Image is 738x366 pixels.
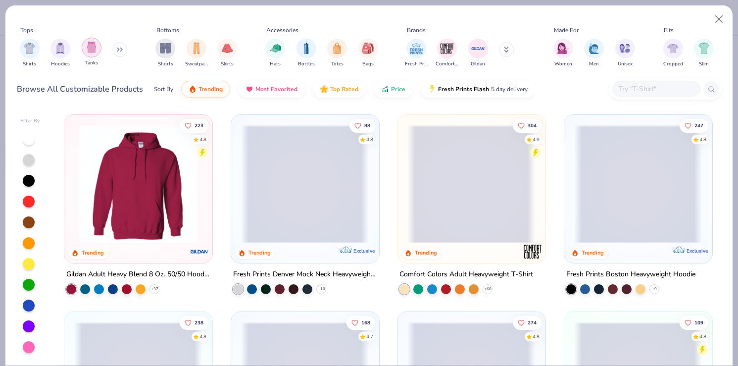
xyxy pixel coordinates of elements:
div: Filter By [20,117,40,125]
span: Men [589,60,599,68]
img: Skirts Image [222,43,233,54]
button: Price [374,81,413,98]
div: filter for Hoodies [50,39,70,68]
span: Shirts [23,60,36,68]
span: Women [554,60,572,68]
button: filter button [468,39,488,68]
span: Comfort Colors [436,60,458,68]
span: Most Favorited [255,85,297,93]
span: Fresh Prints Flash [438,85,489,93]
button: filter button [615,39,635,68]
div: 4.8 [366,136,373,143]
button: Like [680,118,708,132]
img: Women Image [557,43,569,54]
img: Gildan Image [471,41,486,56]
span: Cropped [663,60,683,68]
div: filter for Men [584,39,604,68]
div: 4.8 [199,136,206,143]
span: Bottles [298,60,315,68]
button: Most Favorited [238,81,305,98]
img: Fresh Prints Image [409,41,424,56]
span: 223 [195,123,203,128]
div: filter for Sweatpants [185,39,208,68]
div: filter for Bags [358,39,378,68]
img: Hats Image [270,43,281,54]
button: filter button [553,39,573,68]
button: Like [513,315,541,329]
div: filter for Fresh Prints [405,39,428,68]
div: Made For [554,26,579,35]
span: 88 [364,123,370,128]
button: Like [513,118,541,132]
span: Trending [198,85,223,93]
div: 4.8 [199,333,206,340]
div: filter for Bottles [296,39,316,68]
div: Fresh Prints Boston Heavyweight Hoodie [566,268,695,280]
span: Bags [362,60,374,68]
span: Top Rated [330,85,358,93]
span: 247 [694,123,703,128]
span: + 9 [652,286,657,292]
img: 01756b78-01f6-4cc6-8d8a-3c30c1a0c8ac [74,125,202,243]
button: filter button [217,39,237,68]
img: Men Image [589,43,599,54]
button: filter button [663,39,683,68]
button: filter button [327,39,347,68]
div: filter for Cropped [663,39,683,68]
div: filter for Hats [265,39,285,68]
button: Like [346,315,375,329]
button: Like [349,118,375,132]
span: Gildan [471,60,485,68]
div: Browse All Customizable Products [17,83,143,95]
span: 5 day delivery [491,84,528,95]
div: filter for Slim [694,39,714,68]
span: Exclusive [686,247,707,254]
span: + 60 [484,286,492,292]
img: most_fav.gif [246,85,253,93]
div: filter for Shirts [20,39,40,68]
img: TopRated.gif [320,85,328,93]
img: Cropped Image [667,43,679,54]
span: 168 [361,320,370,325]
button: filter button [265,39,285,68]
img: flash.gif [428,85,436,93]
div: filter for Comfort Colors [436,39,458,68]
div: filter for Women [553,39,573,68]
div: filter for Shorts [155,39,175,68]
div: Fits [664,26,674,35]
img: Slim Image [698,43,709,54]
div: Tops [20,26,33,35]
button: filter button [82,39,101,68]
button: filter button [436,39,458,68]
button: filter button [20,39,40,68]
div: 4.7 [366,333,373,340]
button: filter button [185,39,208,68]
button: filter button [584,39,604,68]
img: Bags Image [362,43,373,54]
div: 4.8 [699,333,706,340]
input: Try "T-Shirt" [618,83,694,95]
img: Hoodies Image [55,43,66,54]
button: Trending [181,81,230,98]
button: filter button [296,39,316,68]
span: 109 [694,320,703,325]
div: Comfort Colors Adult Heavyweight T-Shirt [399,268,533,280]
div: 4.8 [533,333,540,340]
img: Bottles Image [301,43,312,54]
button: filter button [694,39,714,68]
div: Accessories [266,26,298,35]
img: Tanks Image [86,42,97,53]
img: Shirts Image [24,43,35,54]
span: + 37 [151,286,158,292]
div: filter for Totes [327,39,347,68]
span: Fresh Prints [405,60,428,68]
span: Hoodies [51,60,70,68]
img: Sweatpants Image [191,43,202,54]
span: 238 [195,320,203,325]
div: Fresh Prints Denver Mock Neck Heavyweight Sweatshirt [233,268,377,280]
img: trending.gif [189,85,197,93]
div: Bottoms [156,26,179,35]
span: Sweatpants [185,60,208,68]
button: filter button [405,39,428,68]
span: 274 [528,320,537,325]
